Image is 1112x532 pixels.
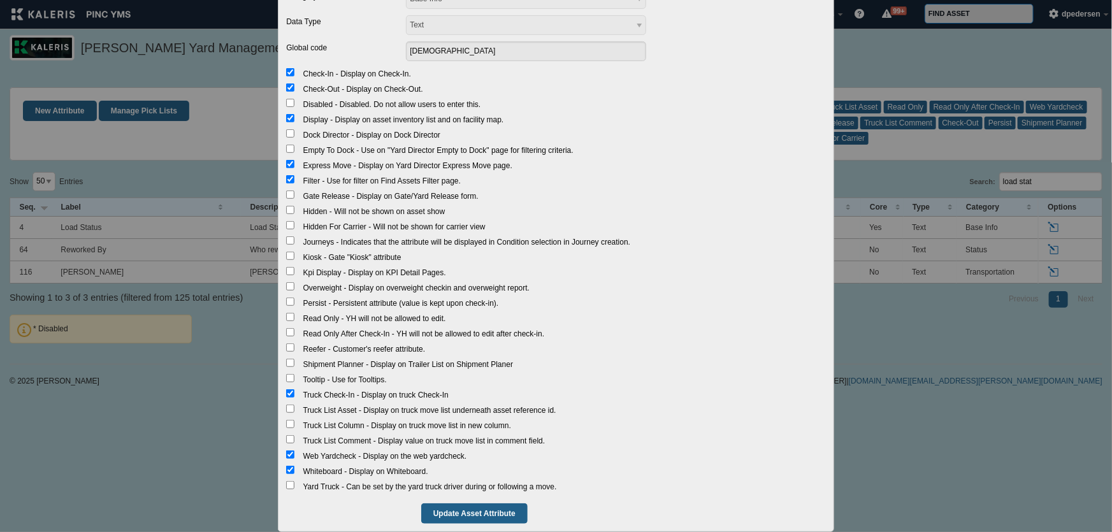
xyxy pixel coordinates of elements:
input: Yard Truck - Can be set by the yard truck driver during or following a move. [286,481,294,489]
input: Reefer - Customer's reefer attribute. [286,343,294,352]
input: Disabled - Disabled. Do not allow users to enter this. [286,99,294,107]
label: Kiosk - Gate "Kiosk" attribute [303,251,401,265]
label: Hidden For Carrier - Will not be shown for carrier view [303,220,486,234]
input: Whiteboard - Display on Whiteboard. [286,466,294,474]
input: Truck List Asset - Display on truck move list underneath asset reference id. [286,405,294,413]
label: Journeys - Indicates that the attribute will be displayed in Condition selection in Journey creat... [303,236,631,250]
input: Read Only After Check-In - YH will not be allowed to edit after check-in. [286,328,294,336]
label: Disabled - Disabled. Do not allow users to enter this. [303,98,481,112]
label: Reefer - Customer's reefer attribute. [303,343,426,357]
label: Empty To Dock - Use on "Yard Director Empty to Dock" page for filtering criteria. [303,144,574,158]
input: Truck Check-In - Display on truck Check-In [286,389,294,398]
input: Hidden - Will not be shown on asset show [286,206,294,214]
input: Gate Release - Display on Gate/Yard Release form. [286,191,294,199]
label: Overweight - Display on overweight checkin and overweight report. [303,282,530,296]
label: Read Only - YH will not be allowed to edit. [303,312,446,326]
label: Shipment Planner - Display on Trailer List on Shipment Planer [303,358,514,372]
label: Truck List Comment - Display value on truck move list in comment field. [303,435,545,449]
label: Truck List Column - Display on truck move list in new column. [303,419,511,433]
input: Journeys - Indicates that the attribute will be displayed in Condition selection in Journey creat... [286,236,294,245]
label: Filter - Use for filter on Find Assets Filter page. [303,175,461,189]
input: Express Move - Display on Yard Director Express Move page. [286,160,294,168]
label: Check-Out - Display on Check-Out. [303,83,423,97]
label: Global code [286,41,406,55]
input: Filter - Use for filter on Find Assets Filter page. [286,175,294,183]
label: Persist - Persistent attribute (value is kept upon check-in). [303,297,499,311]
input: Web Yardcheck - Display on the web yardcheck. [286,450,294,459]
input: Truck List Comment - Display value on truck move list in comment field. [286,435,294,443]
label: Truck Check-In - Display on truck Check-In [303,389,449,403]
label: Read Only After Check-In - YH will not be allowed to edit after check-in. [303,327,545,341]
input: Display - Display on asset inventory list and on facility map. [286,114,294,122]
label: Gate Release - Display on Gate/Yard Release form. [303,190,479,204]
label: Whiteboard - Display on Whiteboard. [303,465,428,479]
input: Read Only - YH will not be allowed to edit. [286,313,294,321]
label: Truck List Asset - Display on truck move list underneath asset reference id. [303,404,556,418]
input: Tooltip - Use for Tooltips. [286,374,294,382]
input: Dock Director - Display on Dock Director [286,129,294,138]
label: Dock Director - Display on Dock Director [303,129,440,143]
label: Express Move - Display on Yard Director Express Move page. [303,159,512,173]
input: Overweight - Display on overweight checkin and overweight report. [286,282,294,291]
label: Tooltip - Use for Tooltips. [303,373,387,387]
input: Kiosk - Gate "Kiosk" attribute [286,252,294,260]
label: Yard Truck - Can be set by the yard truck driver during or following a move. [303,480,557,494]
input: Truck List Column - Display on truck move list in new column. [286,420,294,428]
input: Check-Out - Display on Check-Out. [286,83,294,92]
label: Kpi Display - Display on KPI Detail Pages. [303,266,446,280]
input: Hidden For Carrier - Will not be shown for carrier view [286,221,294,229]
label: Hidden - Will not be shown on asset show [303,205,445,219]
input: Update Asset Attribute [421,503,528,524]
label: Check-In - Display on Check-In. [303,68,411,82]
label: Web Yardcheck - Display on the web yardcheck. [303,450,467,464]
input: Shipment Planner - Display on Trailer List on Shipment Planer [286,359,294,367]
input: Kpi Display - Display on KPI Detail Pages. [286,267,294,275]
input: Empty To Dock - Use on "Yard Director Empty to Dock" page for filtering criteria. [286,145,294,153]
input: Check-In - Display on Check-In. [286,68,294,76]
label: Data Type [286,15,406,29]
label: Display - Display on asset inventory list and on facility map. [303,113,504,127]
input: Persist - Persistent attribute (value is kept upon check-in). [286,298,294,306]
